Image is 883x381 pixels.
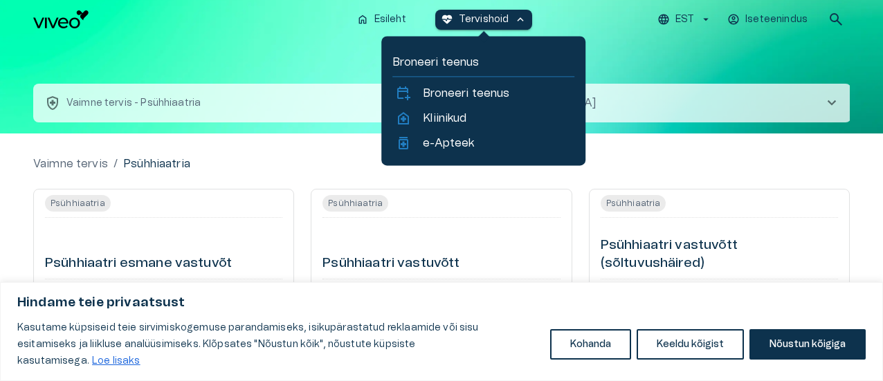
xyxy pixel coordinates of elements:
span: Psühhiaatria [45,197,111,210]
p: Hindame teie privaatsust [17,295,866,311]
p: Iseteenindus [745,12,808,27]
span: chevron_right [823,95,840,111]
p: Esileht [374,12,406,27]
span: Psühhiaatria [601,197,666,210]
a: Navigate to homepage [33,10,345,28]
span: Psühhiaatria [322,197,388,210]
span: health_and_safety [44,95,61,111]
button: Nõustun kõigiga [749,329,866,360]
span: search [828,11,844,28]
span: home [356,13,369,26]
span: ecg_heart [441,13,453,26]
button: EST [655,10,714,30]
h6: Psühhiaatri vastuvõtt [322,254,459,273]
button: ecg_heartTervishoidkeyboard_arrow_up [435,10,533,30]
a: medicatione-Apteek [395,135,572,151]
a: Open service booking details [589,189,850,299]
h6: Psühhiaatri vastuvõtt (sõltuvushäired) [601,236,838,273]
a: Vaimne tervis [33,156,108,172]
button: Iseteenindus [725,10,811,30]
a: calendar_add_onBroneeri teenus [395,85,572,102]
p: Vaimne tervis - Psühhiaatria [66,96,201,111]
span: keyboard_arrow_up [514,13,527,26]
p: e-Apteek [423,135,474,151]
a: Loe lisaks [91,355,141,366]
p: Psühhiaatria [123,156,190,172]
p: Tervishoid [459,12,509,27]
p: EST [675,12,694,27]
span: home_health [395,110,412,127]
span: calendar_add_on [395,85,412,102]
a: home_healthKliinikud [395,110,572,127]
button: open search modal [822,6,850,33]
img: Viveo logo [33,10,89,28]
p: Broneeri teenus [392,54,574,71]
span: Help [71,11,91,22]
button: Kohanda [550,329,631,360]
a: Open service booking details [33,189,294,299]
p: / [113,156,118,172]
span: medication [395,135,412,151]
h6: Psühhiaatri esmane vastuvõt [45,254,232,273]
button: homeEsileht [351,10,413,30]
button: health_and_safetyVaimne tervis - Psühhiaatriachevron_right [33,84,441,122]
p: [GEOGRAPHIC_DATA] [476,95,801,111]
p: Broneeri teenus [423,85,509,102]
p: Kliinikud [423,110,466,127]
p: Kasutame küpsiseid teie sirvimiskogemuse parandamiseks, isikupärastatud reklaamide või sisu esita... [17,319,540,369]
button: Keeldu kõigist [637,329,744,360]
